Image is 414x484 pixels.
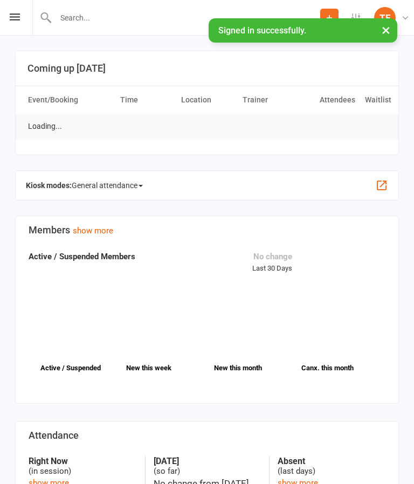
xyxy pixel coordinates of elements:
[105,356,194,379] a: New this week
[29,430,385,441] h3: Attendance
[238,86,299,114] th: Trainer
[26,181,72,190] strong: Kiosk modes:
[154,456,261,466] strong: [DATE]
[23,86,115,114] th: Event/Booking
[283,356,372,379] a: Canx. this month
[252,250,292,263] div: No change
[72,177,143,194] span: General attendance
[218,25,306,36] span: Signed in successfully.
[23,356,113,379] a: Active / Suspended
[154,456,261,476] div: (so far)
[278,456,385,476] div: (last days)
[23,114,67,139] td: Loading...
[374,7,396,29] div: TF
[299,86,360,114] th: Attendees
[29,225,385,236] h3: Members
[176,86,238,114] th: Location
[194,356,283,379] a: New this month
[376,18,396,42] button: ×
[73,226,113,236] a: show more
[29,252,135,261] strong: Active / Suspended Members
[29,456,137,476] div: (in session)
[27,63,387,74] h3: Coming up [DATE]
[29,456,137,466] strong: Right Now
[115,86,177,114] th: Time
[278,456,385,466] strong: Absent
[360,86,391,114] th: Waitlist
[252,250,292,274] div: Last 30 Days
[52,10,320,25] input: Search...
